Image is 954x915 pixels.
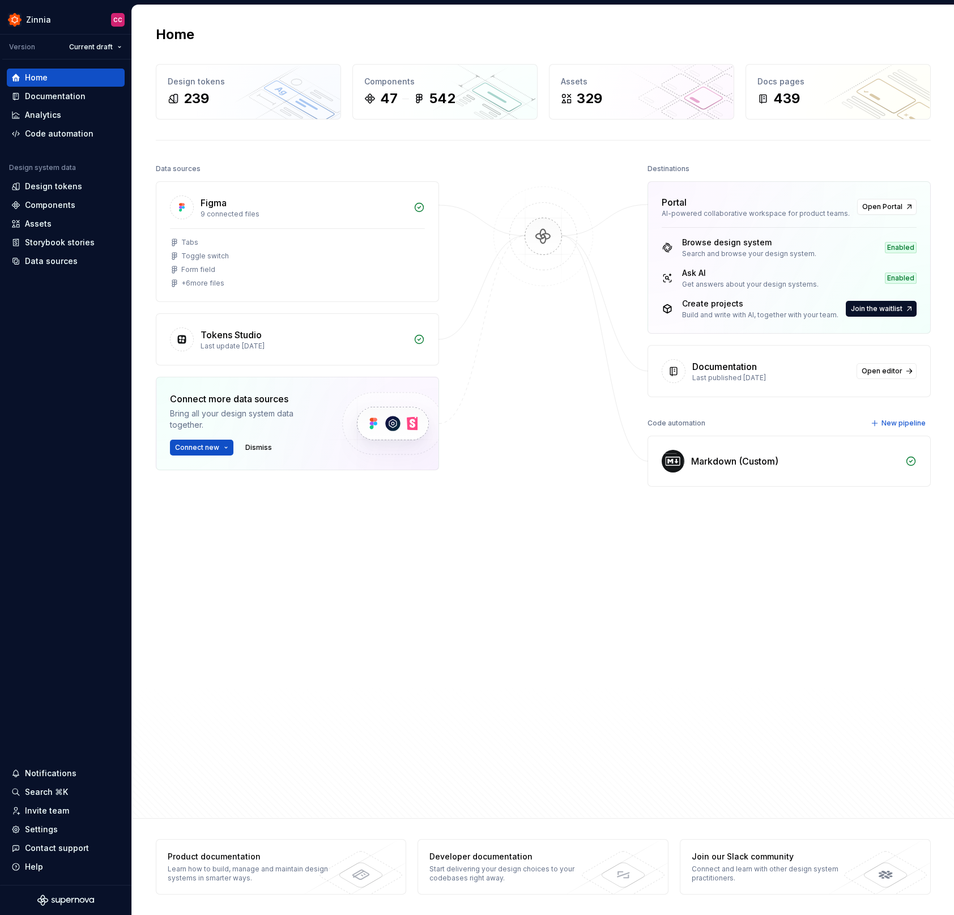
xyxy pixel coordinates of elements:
[9,163,76,172] div: Design system data
[846,301,917,317] button: Join the waitlist
[201,328,262,342] div: Tokens Studio
[549,64,734,120] a: Assets329
[201,210,407,219] div: 9 connected files
[181,252,229,261] div: Toggle switch
[648,161,689,177] div: Destinations
[25,256,78,267] div: Data sources
[25,768,76,779] div: Notifications
[682,249,816,258] div: Search and browse your design system.
[7,839,125,857] button: Contact support
[181,279,224,288] div: + 6 more files
[7,802,125,820] a: Invite team
[8,13,22,27] img: 45b30344-6175-44f5-928b-e1fa7fb9357c.png
[69,42,113,52] span: Current draft
[170,392,323,406] div: Connect more data sources
[692,360,757,373] div: Documentation
[429,851,594,862] div: Developer documentation
[648,415,705,431] div: Code automation
[184,90,209,108] div: 239
[26,14,51,25] div: Zinnia
[682,310,838,320] div: Build and write with AI, together with your team.
[7,196,125,214] a: Components
[692,865,857,883] div: Connect and learn with other design system practitioners.
[662,195,687,209] div: Portal
[7,783,125,801] button: Search ⌘K
[25,109,61,121] div: Analytics
[857,363,917,379] a: Open editor
[680,839,931,895] a: Join our Slack communityConnect and learn with other design system practitioners.
[7,215,125,233] a: Assets
[25,842,89,854] div: Contact support
[25,72,48,83] div: Home
[25,91,86,102] div: Documentation
[156,25,194,44] h2: Home
[682,237,816,248] div: Browse design system
[25,805,69,816] div: Invite team
[692,851,857,862] div: Join our Slack community
[156,181,439,302] a: Figma9 connected filesTabsToggle switchForm field+6more files
[25,181,82,192] div: Design tokens
[170,408,323,431] div: Bring all your design system data together.
[885,242,917,253] div: Enabled
[7,69,125,87] a: Home
[7,233,125,252] a: Storybook stories
[156,839,407,895] a: Product documentationLearn how to build, manage and maintain design systems in smarter ways.
[757,76,919,87] div: Docs pages
[773,90,800,108] div: 439
[682,298,838,309] div: Create projects
[25,199,75,211] div: Components
[181,238,198,247] div: Tabs
[857,199,917,215] a: Open Portal
[692,373,850,382] div: Last published [DATE]
[170,440,233,456] button: Connect new
[352,64,538,120] a: Components47542
[429,90,455,108] div: 542
[37,895,94,906] svg: Supernova Logo
[691,454,778,468] div: Markdown (Custom)
[175,443,219,452] span: Connect new
[113,15,122,24] div: CC
[201,342,407,351] div: Last update [DATE]
[7,820,125,839] a: Settings
[181,265,215,274] div: Form field
[746,64,931,120] a: Docs pages439
[9,42,35,52] div: Version
[7,252,125,270] a: Data sources
[862,367,902,376] span: Open editor
[7,858,125,876] button: Help
[429,865,594,883] div: Start delivering your design choices to your codebases right away.
[156,313,439,365] a: Tokens StudioLast update [DATE]
[577,90,602,108] div: 329
[25,128,93,139] div: Code automation
[156,161,201,177] div: Data sources
[881,419,926,428] span: New pipeline
[7,87,125,105] a: Documentation
[245,443,272,452] span: Dismiss
[64,39,127,55] button: Current draft
[682,267,819,279] div: Ask AI
[156,64,341,120] a: Design tokens239
[862,202,902,211] span: Open Portal
[380,90,398,108] div: 47
[682,280,819,289] div: Get answers about your design systems.
[851,304,902,313] span: Join the waitlist
[7,764,125,782] button: Notifications
[418,839,668,895] a: Developer documentationStart delivering your design choices to your codebases right away.
[25,824,58,835] div: Settings
[201,196,227,210] div: Figma
[885,273,917,284] div: Enabled
[561,76,722,87] div: Assets
[7,177,125,195] a: Design tokens
[364,76,526,87] div: Components
[25,861,43,873] div: Help
[7,106,125,124] a: Analytics
[25,237,95,248] div: Storybook stories
[240,440,277,456] button: Dismiss
[168,851,333,862] div: Product documentation
[7,125,125,143] a: Code automation
[662,209,850,218] div: AI-powered collaborative workspace for product teams.
[168,76,329,87] div: Design tokens
[867,415,931,431] button: New pipeline
[168,865,333,883] div: Learn how to build, manage and maintain design systems in smarter ways.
